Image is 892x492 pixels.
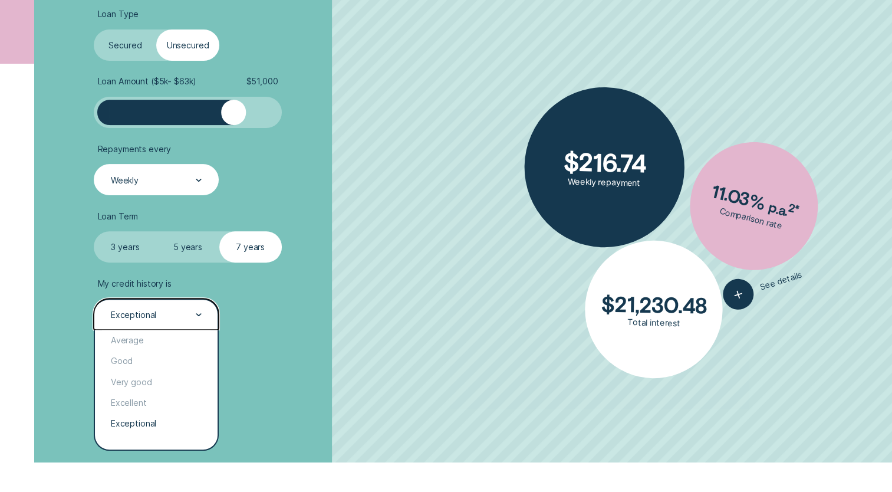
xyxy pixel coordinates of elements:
label: 7 years [219,231,282,263]
div: Weekly [111,175,139,186]
label: 3 years [94,231,156,263]
div: Excellent [95,392,217,413]
label: Unsecured [156,29,219,61]
span: $ 51,000 [246,76,278,87]
span: Repayments every [98,144,172,155]
button: See details [719,260,806,314]
span: Loan Term [98,211,139,222]
div: Exceptional [95,414,217,434]
span: See details [759,269,804,292]
label: 5 years [156,231,219,263]
label: Secured [94,29,156,61]
div: Exceptional [111,310,156,320]
div: Very good [95,372,217,392]
span: Loan Type [98,9,139,19]
span: Loan Amount ( $5k - $63k ) [98,76,197,87]
div: Good [95,350,217,371]
div: Average [95,330,217,350]
span: My credit history is [98,278,172,289]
